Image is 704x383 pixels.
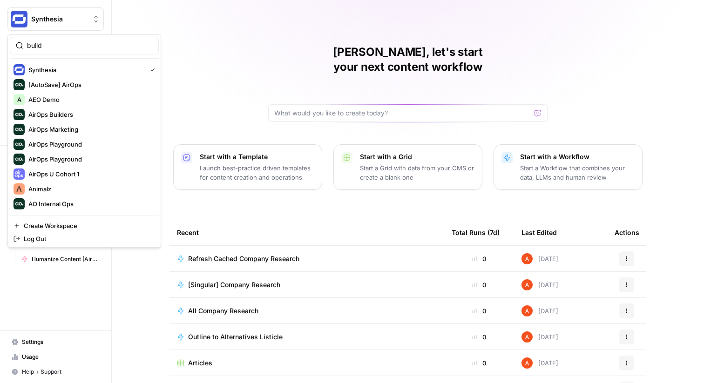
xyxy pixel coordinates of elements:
[14,198,25,209] img: AO Internal Ops Logo
[14,154,25,165] img: AirOps Playground Logo
[173,144,322,190] button: Start with a TemplateLaunch best-practice driven templates for content creation and operations
[177,306,437,316] a: All Company Research
[521,305,533,316] img: cje7zb9ux0f2nqyv5qqgv3u0jxek
[32,255,100,263] span: Humanize Content [AirOps Builders]
[188,306,258,316] span: All Company Research
[188,280,280,289] span: [Singular] Company Research
[521,253,533,264] img: cje7zb9ux0f2nqyv5qqgv3u0jxek
[14,183,25,195] img: Animalz Logo
[31,14,88,24] span: Synthesia
[14,139,25,150] img: AirOps Playground Logo
[268,45,548,74] h1: [PERSON_NAME], let's start your next content workflow
[14,79,25,90] img: [AutoSave] AirOps Logo
[177,358,437,368] a: Articles
[452,254,507,263] div: 0
[188,332,283,342] span: Outline to Alternatives Listicle
[360,163,474,182] p: Start a Grid with data from your CMS or create a blank one
[28,80,151,89] span: [AutoSave] AirOps
[200,152,314,161] p: Start with a Template
[10,219,159,232] a: Create Workspace
[28,65,143,74] span: Synthesia
[28,199,151,208] span: AO Internal Ops
[200,163,314,182] p: Launch best-practice driven templates for content creation and operations
[452,220,500,245] div: Total Runs (7d)
[452,280,507,289] div: 0
[28,110,151,119] span: AirOps Builders
[521,220,557,245] div: Last Edited
[521,279,533,290] img: cje7zb9ux0f2nqyv5qqgv3u0jxek
[177,220,437,245] div: Recent
[7,34,161,248] div: Workspace: Synthesia
[177,254,437,263] a: Refresh Cached Company Research
[188,358,212,368] span: Articles
[7,364,104,379] button: Help + Support
[7,7,104,31] button: Workspace: Synthesia
[333,144,482,190] button: Start with a GridStart a Grid with data from your CMS or create a blank one
[28,169,151,179] span: AirOps U Cohort 1
[14,64,25,75] img: Synthesia Logo
[7,335,104,349] a: Settings
[521,279,558,290] div: [DATE]
[521,305,558,316] div: [DATE]
[520,163,635,182] p: Start a Workflow that combines your data, LLMs and human review
[24,234,151,243] span: Log Out
[521,331,558,343] div: [DATE]
[7,349,104,364] a: Usage
[28,155,151,164] span: AirOps Playground
[11,11,27,27] img: Synthesia Logo
[22,338,100,346] span: Settings
[17,95,21,104] span: A
[521,253,558,264] div: [DATE]
[452,358,507,368] div: 0
[10,232,159,245] a: Log Out
[615,220,639,245] div: Actions
[22,353,100,361] span: Usage
[24,221,151,230] span: Create Workspace
[14,124,25,135] img: AirOps Marketing Logo
[274,108,530,118] input: What would you like to create today?
[14,109,25,120] img: AirOps Builders Logo
[177,332,437,342] a: Outline to Alternatives Listicle
[22,368,100,376] span: Help + Support
[28,184,151,194] span: Animalz
[494,144,643,190] button: Start with a WorkflowStart a Workflow that combines your data, LLMs and human review
[521,331,533,343] img: cje7zb9ux0f2nqyv5qqgv3u0jxek
[27,41,153,50] input: Search Workspaces
[28,125,151,134] span: AirOps Marketing
[17,252,104,267] a: Humanize Content [AirOps Builders]
[28,95,151,104] span: AEO Demo
[177,280,437,289] a: [Singular] Company Research
[521,357,558,369] div: [DATE]
[452,306,507,316] div: 0
[14,168,25,180] img: AirOps U Cohort 1 Logo
[28,140,151,149] span: AirOps Playground
[188,254,299,263] span: Refresh Cached Company Research
[520,152,635,161] p: Start with a Workflow
[521,357,533,369] img: cje7zb9ux0f2nqyv5qqgv3u0jxek
[452,332,507,342] div: 0
[360,152,474,161] p: Start with a Grid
